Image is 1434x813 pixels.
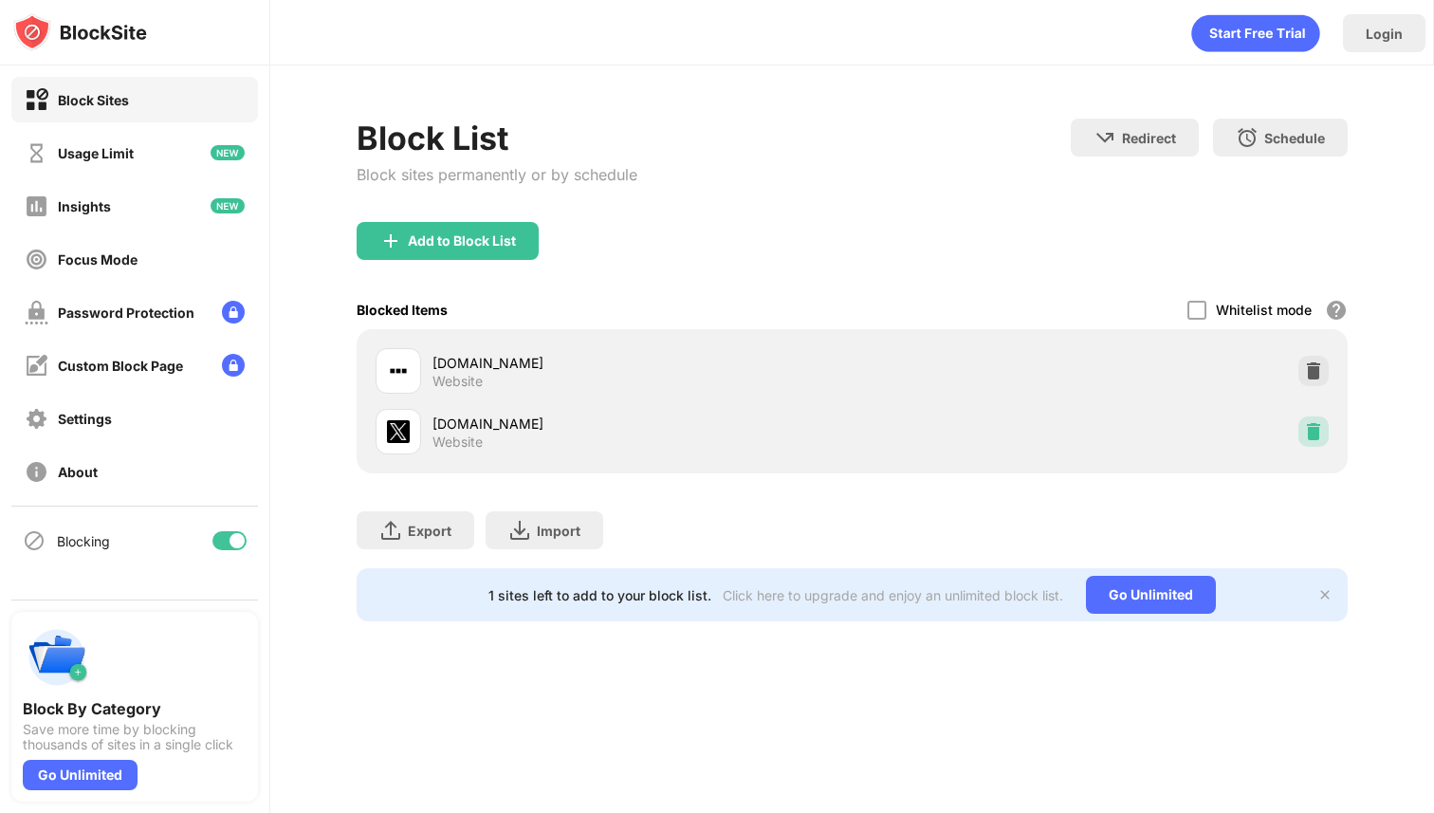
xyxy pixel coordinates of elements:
[432,353,853,373] div: [DOMAIN_NAME]
[25,354,48,378] img: customize-block-page-off.svg
[58,251,138,268] div: Focus Mode
[23,699,247,718] div: Block By Category
[357,165,637,184] div: Block sites permanently or by schedule
[1191,14,1320,52] div: animation
[1122,130,1176,146] div: Redirect
[23,722,247,752] div: Save more time by blocking thousands of sites in a single click
[25,141,48,165] img: time-usage-off.svg
[25,407,48,431] img: settings-off.svg
[25,248,48,271] img: focus-off.svg
[432,414,853,434] div: [DOMAIN_NAME]
[25,460,48,484] img: about-off.svg
[23,623,91,692] img: push-categories.svg
[1216,302,1312,318] div: Whitelist mode
[57,533,110,549] div: Blocking
[432,373,483,390] div: Website
[357,119,637,157] div: Block List
[1317,587,1333,602] img: x-button.svg
[1366,26,1403,42] div: Login
[222,301,245,323] img: lock-menu.svg
[58,305,194,321] div: Password Protection
[13,13,147,51] img: logo-blocksite.svg
[23,760,138,790] div: Go Unlimited
[357,302,448,318] div: Blocked Items
[58,411,112,427] div: Settings
[58,464,98,480] div: About
[58,145,134,161] div: Usage Limit
[25,194,48,218] img: insights-off.svg
[408,523,451,539] div: Export
[432,434,483,451] div: Website
[58,358,183,374] div: Custom Block Page
[25,301,48,324] img: password-protection-off.svg
[1264,130,1325,146] div: Schedule
[387,360,410,382] img: favicons
[387,420,410,443] img: favicons
[211,145,245,160] img: new-icon.svg
[488,587,711,603] div: 1 sites left to add to your block list.
[723,587,1063,603] div: Click here to upgrade and enjoy an unlimited block list.
[25,88,48,112] img: block-on.svg
[58,198,111,214] div: Insights
[222,354,245,377] img: lock-menu.svg
[537,523,580,539] div: Import
[58,92,129,108] div: Block Sites
[408,233,516,249] div: Add to Block List
[23,529,46,552] img: blocking-icon.svg
[211,198,245,213] img: new-icon.svg
[1086,576,1216,614] div: Go Unlimited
